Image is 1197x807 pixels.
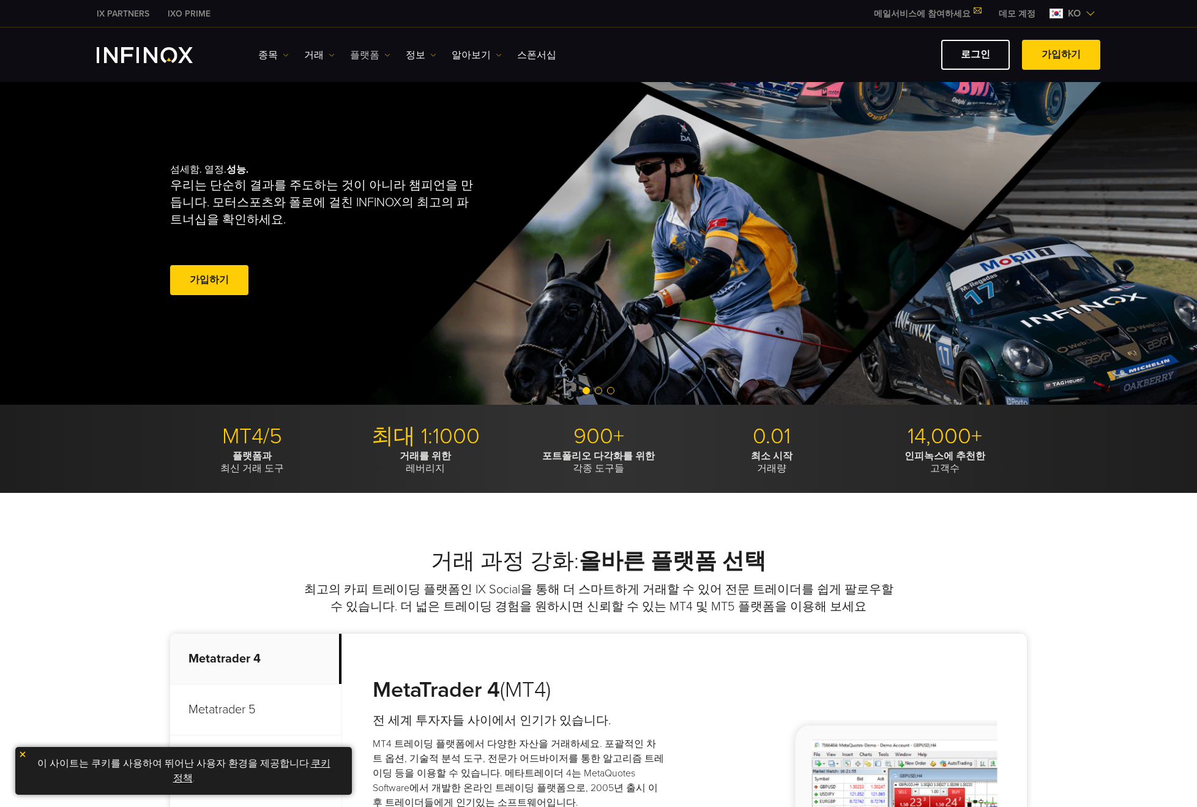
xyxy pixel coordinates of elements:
[170,685,341,735] p: Metatrader 5
[258,48,289,62] a: 종목
[226,163,248,176] strong: 성능.
[579,548,766,574] strong: 올바른 플랫폼 선택
[1063,6,1086,21] span: ko
[18,750,27,759] img: yellow close icon
[863,423,1027,450] p: 14,000+
[406,48,436,62] a: 정보
[170,423,334,450] p: MT4/5
[751,450,792,462] strong: 최소 시작
[452,48,502,62] a: 알아보기
[21,753,346,789] p: 이 사이트는 쿠키를 사용하여 뛰어난 사용자 환경을 제공합니다. .
[516,423,681,450] p: 900+
[400,450,451,462] strong: 거래를 위한
[542,450,655,462] strong: 포트폴리오 다각화를 위한
[373,677,500,703] strong: MetaTrader 4
[170,144,556,318] div: 섬세함. 열정.
[302,581,895,615] p: 최고의 카피 트레이딩 플랫폼인 IX Social을 통해 더 스마트하게 거래할 수 있어 전문 트레이더를 쉽게 팔로우할 수 있습니다. 더 넓은 트레이딩 경험을 원하시면 신뢰할 수...
[1022,40,1100,70] a: 가입하기
[373,677,665,704] h3: (MT4)
[990,7,1045,20] a: INFINOX MENU
[97,47,222,63] a: INFINOX Logo
[170,548,1027,575] h2: 거래 과정 강화:
[170,450,334,475] p: 최신 거래 도구
[304,48,335,62] a: 거래
[607,387,614,394] span: Go to slide 3
[158,7,220,20] a: INFINOX
[170,265,248,295] a: 가입하기
[373,712,665,729] h4: 전 세계 투자자들 사이에서 인기가 있습니다.
[343,423,507,450] p: 최대 1:1000
[690,423,854,450] p: 0.01
[863,450,1027,475] p: 고객수
[865,9,990,19] a: 메일서비스에 참여하세요
[583,387,590,394] span: Go to slide 1
[233,450,272,462] strong: 플랫폼과
[170,634,341,685] p: Metatrader 4
[595,387,602,394] span: Go to slide 2
[343,450,507,475] p: 레버리지
[170,177,479,228] p: 우리는 단순히 결과를 주도하는 것이 아니라 챔피언을 만듭니다. 모터스포츠와 폴로에 걸친 INFINOX의 최고의 파트너십을 확인하세요.
[904,450,985,462] strong: 인피녹스에 추천한
[517,48,556,62] a: 스폰서십
[350,48,390,62] a: 플랫폼
[690,450,854,475] p: 거래량
[516,450,681,475] p: 각종 도구들
[941,40,1010,70] a: 로그인
[88,7,158,20] a: INFINOX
